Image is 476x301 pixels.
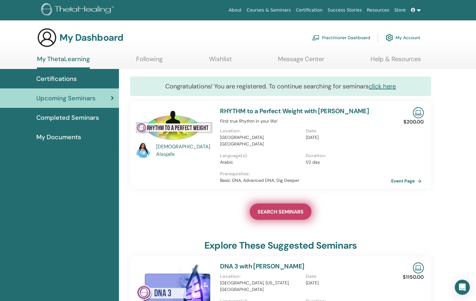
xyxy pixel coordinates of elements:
a: About [226,4,244,16]
p: Find true Rhythm in your life! [220,118,391,124]
a: Help & Resources [371,55,421,67]
img: Live Online Seminar [413,107,424,118]
p: Date : [306,273,387,280]
span: Completed Seminars [36,113,99,122]
img: default.jpg [136,143,151,158]
p: Basic DNA, Advanced DNA, Dig Deeper [220,177,391,184]
img: cog.svg [386,32,393,43]
p: Location : [220,128,302,134]
span: SEARCH SEMINARS [258,209,304,215]
a: My Account [386,31,420,45]
a: Success Stories [325,4,364,16]
a: click here [369,82,396,90]
p: [GEOGRAPHIC_DATA], [US_STATE], [GEOGRAPHIC_DATA] [220,280,302,293]
img: RHYTHM to a Perfect Weight [136,107,212,145]
p: Arabic [220,159,302,166]
span: Certifications [36,74,77,83]
a: [DEMOGRAPHIC_DATA] Alsojafe [156,143,214,158]
a: Wishlist [209,55,232,67]
div: Open Intercom Messenger [455,280,470,295]
a: RHYTHM to a Perfect Weight with [PERSON_NAME] [220,107,369,115]
span: Upcoming Seminars [36,93,95,103]
p: Duration : [306,152,387,159]
a: Following [136,55,163,67]
span: My Documents [36,132,81,142]
h3: My Dashboard [59,32,123,43]
div: Congratulations! You are registered. To continue searching for seminars [130,77,431,96]
img: chalkboard-teacher.svg [312,35,320,40]
a: Certification [293,4,325,16]
a: My ThetaLearning [37,55,90,69]
p: Date : [306,128,387,134]
p: [DATE] [306,280,387,286]
p: Location : [220,273,302,280]
p: Prerequisites : [220,171,391,177]
p: $200.00 [403,118,424,126]
p: Language(s) : [220,152,302,159]
a: Event Page [391,176,424,186]
a: Message Center [278,55,324,67]
img: Live Online Seminar [413,262,424,273]
p: [DATE] [306,134,387,141]
a: Resources [364,4,392,16]
a: Practitioner Dashboard [312,31,370,45]
a: SEARCH SEMINARS [250,203,311,220]
img: logo.png [41,3,116,17]
img: generic-user-icon.jpg [37,28,57,48]
h3: explore these suggested seminars [204,240,357,251]
p: [GEOGRAPHIC_DATA], [GEOGRAPHIC_DATA] [220,134,302,147]
a: DNA 3 with [PERSON_NAME] [220,262,304,270]
a: Store [392,4,408,16]
p: 1/2 day [306,159,387,166]
p: $1150.00 [403,273,424,281]
a: Courses & Seminars [244,4,294,16]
